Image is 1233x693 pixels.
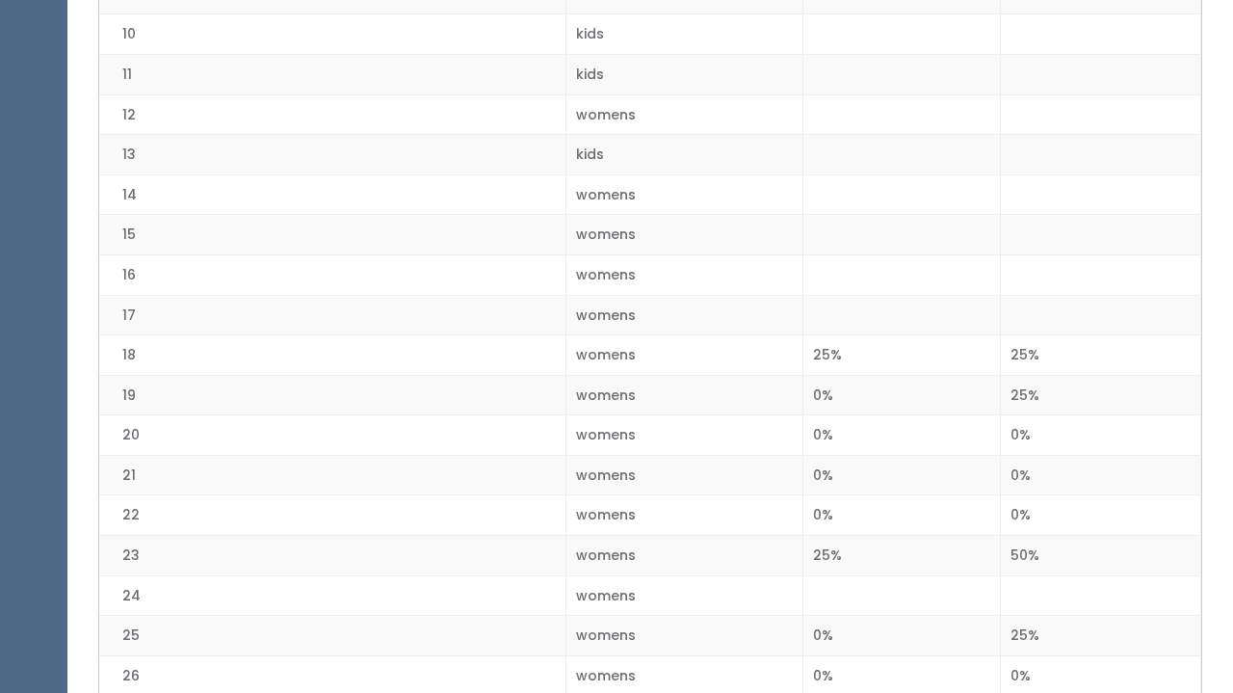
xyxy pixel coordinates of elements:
[566,375,803,415] td: womens
[566,295,803,335] td: womens
[802,616,1001,656] td: 0%
[99,575,566,616] td: 24
[802,535,1001,575] td: 25%
[566,254,803,295] td: womens
[802,375,1001,415] td: 0%
[1001,616,1201,656] td: 25%
[1001,495,1201,536] td: 0%
[99,295,566,335] td: 17
[99,535,566,575] td: 23
[99,55,566,95] td: 11
[566,135,803,175] td: kids
[99,215,566,255] td: 15
[566,616,803,656] td: womens
[566,335,803,376] td: womens
[99,14,566,55] td: 10
[802,495,1001,536] td: 0%
[99,94,566,135] td: 12
[802,455,1001,495] td: 0%
[1001,415,1201,456] td: 0%
[566,455,803,495] td: womens
[566,535,803,575] td: womens
[566,94,803,135] td: womens
[99,335,566,376] td: 18
[1001,535,1201,575] td: 50%
[566,215,803,255] td: womens
[566,575,803,616] td: womens
[99,415,566,456] td: 20
[566,174,803,215] td: womens
[99,455,566,495] td: 21
[1001,455,1201,495] td: 0%
[566,14,803,55] td: kids
[99,375,566,415] td: 19
[99,495,566,536] td: 22
[1001,335,1201,376] td: 25%
[99,135,566,175] td: 13
[566,55,803,95] td: kids
[566,495,803,536] td: womens
[802,335,1001,376] td: 25%
[802,415,1001,456] td: 0%
[99,616,566,656] td: 25
[1001,375,1201,415] td: 25%
[99,254,566,295] td: 16
[566,415,803,456] td: womens
[99,174,566,215] td: 14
